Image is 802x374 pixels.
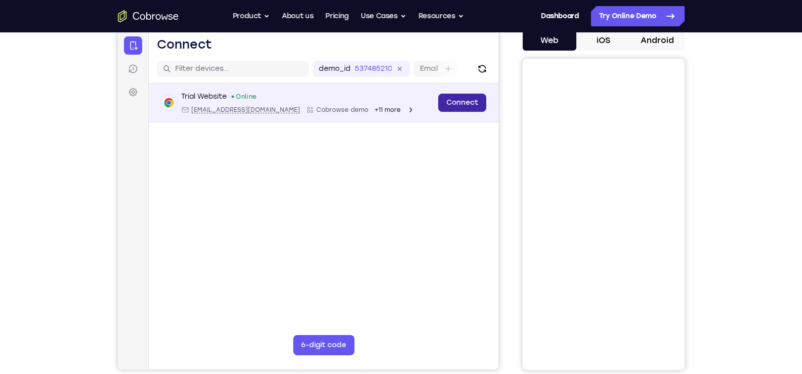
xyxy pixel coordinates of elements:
[31,53,381,92] div: Open device details
[114,65,116,67] div: New devices found.
[188,75,250,84] div: App
[282,6,313,26] a: About us
[63,75,182,84] div: Email
[302,33,320,44] label: Email
[113,62,139,70] div: Online
[630,30,685,51] button: Android
[73,75,182,84] span: web@example.com
[63,61,109,71] div: Trial Website
[118,30,498,369] iframe: Agent
[233,6,270,26] button: Product
[175,305,236,325] button: 6-digit code
[591,6,685,26] a: Try Online Demo
[541,6,579,26] a: Dashboard
[523,30,577,51] button: Web
[198,75,250,84] span: Cobrowse demo
[576,30,630,51] button: iOS
[356,30,372,47] button: Refresh
[320,63,368,81] a: Connect
[118,10,179,22] a: Go to the home page
[418,6,464,26] button: Resources
[257,75,283,84] span: +11 more
[325,6,349,26] a: Pricing
[361,6,406,26] button: Use Cases
[201,33,233,44] label: demo_id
